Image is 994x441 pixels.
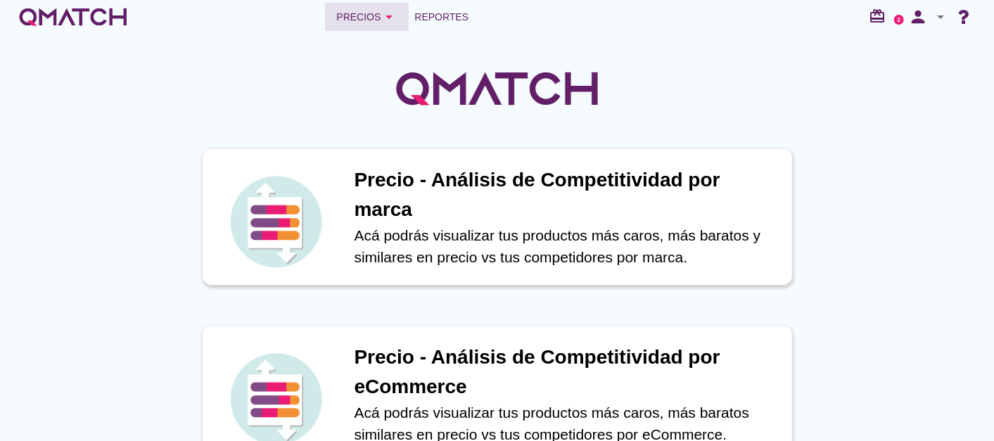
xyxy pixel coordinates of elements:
[898,16,901,23] text: 2
[894,15,904,25] a: 2
[227,172,325,271] img: icon
[392,53,603,124] img: QMatchLogo
[17,3,129,31] a: white-qmatch-logo
[355,165,778,224] h1: Precio - Análisis de Competitividad por marca
[182,148,813,286] a: iconPrecio - Análisis de Competitividad por marcaAcá podrás visualizar tus productos más caros, m...
[336,8,397,25] div: Precios
[904,7,932,27] i: person
[355,224,778,269] p: Acá podrás visualizar tus productos más caros, más baratos y similares en precio vs tus competido...
[869,8,891,25] i: redeem
[381,8,397,25] i: arrow_drop_down
[325,3,409,31] button: Precios
[414,8,469,25] span: Reportes
[409,3,474,31] a: Reportes
[932,8,949,25] i: arrow_drop_down
[355,343,778,402] h1: Precio - Análisis de Competitividad por eCommerce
